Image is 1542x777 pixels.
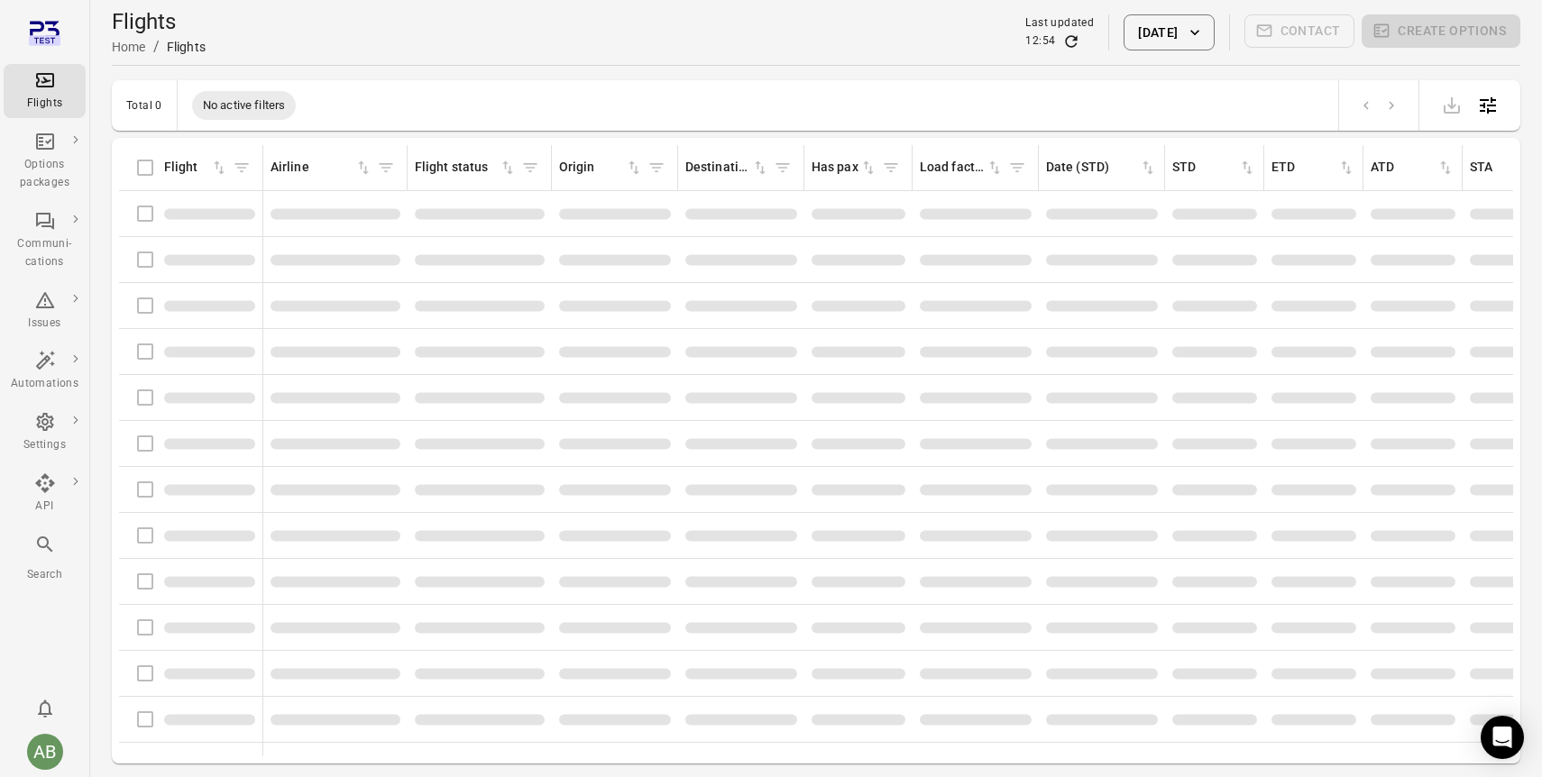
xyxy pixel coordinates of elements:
[164,158,228,178] div: Sort by flight in ascending order
[1354,94,1404,117] nav: pagination navigation
[11,375,78,393] div: Automations
[877,154,904,181] span: Filter by has pax
[27,734,63,770] div: AB
[1062,32,1080,50] button: Refresh data
[4,205,86,277] a: Communi-cations
[192,96,297,114] span: No active filters
[1244,14,1355,50] span: Please make a selection to create communications
[1271,158,1355,178] div: Sort by ETD in ascending order
[112,7,206,36] h1: Flights
[4,64,86,118] a: Flights
[1481,716,1524,759] div: Open Intercom Messenger
[4,528,86,589] button: Search
[4,125,86,197] a: Options packages
[812,158,877,178] div: Sort by has pax in ascending order
[920,158,1004,178] div: Sort by load factor in ascending order
[559,158,643,178] div: Sort by origin in ascending order
[167,38,206,56] div: Flights
[1470,87,1506,123] button: Open table configuration
[4,284,86,338] a: Issues
[1124,14,1214,50] button: [DATE]
[1172,158,1256,178] div: Sort by STD in ascending order
[1371,158,1455,178] div: Sort by ATD in ascending order
[11,498,78,516] div: API
[11,235,78,271] div: Communi-cations
[4,344,86,398] a: Automations
[11,566,78,584] div: Search
[228,154,255,181] span: Filter by flight
[11,156,78,192] div: Options packages
[1046,158,1157,178] div: Sort by date (STD) in ascending order
[11,436,78,454] div: Settings
[517,154,544,181] span: Filter by flight status
[126,99,162,112] div: Total 0
[415,158,517,178] div: Sort by flight status in ascending order
[153,36,160,58] li: /
[11,315,78,333] div: Issues
[112,36,206,58] nav: Breadcrumbs
[20,727,70,777] button: Aslaug Bjarnadottir
[11,95,78,113] div: Flights
[1434,96,1470,113] span: Please make a selection to export
[1025,32,1055,50] div: 12:54
[372,154,399,181] span: Filter by airline
[4,406,86,460] a: Settings
[112,40,146,54] a: Home
[769,154,796,181] span: Filter by destination
[271,158,372,178] div: Sort by airline in ascending order
[1362,14,1520,50] span: Please make a selection to create an option package
[1025,14,1094,32] div: Last updated
[1004,154,1031,181] span: Filter by load factor
[4,467,86,521] a: API
[685,158,769,178] div: Sort by destination in ascending order
[643,154,670,181] span: Filter by origin
[27,690,63,727] button: Notifications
